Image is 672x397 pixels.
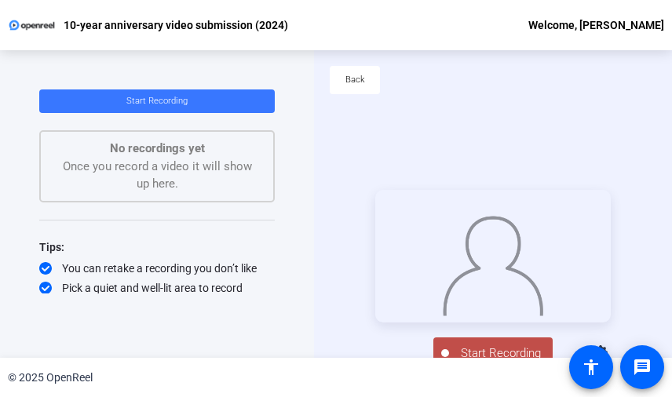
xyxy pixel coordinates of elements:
[449,344,553,362] span: Start Recording
[442,210,544,316] img: overlay
[528,16,664,35] div: Welcome, [PERSON_NAME]
[8,17,56,33] img: OpenReel logo
[8,370,93,386] div: © 2025 OpenReel
[57,140,257,158] p: No recordings yet
[345,68,365,92] span: Back
[582,358,601,377] mat-icon: accessibility
[39,89,275,113] button: Start Recording
[39,260,275,276] div: You can retake a recording you don’t like
[433,337,553,369] button: Start Recording
[57,140,257,193] div: Once you record a video it will show up here.
[633,358,652,377] mat-icon: message
[126,96,188,106] span: Start Recording
[330,66,380,94] button: Back
[39,238,275,257] div: Tips:
[39,280,275,296] div: Pick a quiet and well-lit area to record
[64,16,288,35] p: 10-year anniversary video submission (2024)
